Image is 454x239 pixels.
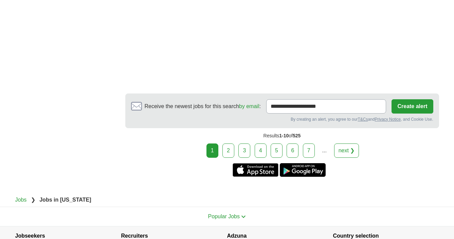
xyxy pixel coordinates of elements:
[375,117,401,122] a: Privacy Notice
[15,197,27,203] a: Jobs
[293,133,301,138] span: 525
[317,144,331,157] div: ...
[208,214,240,219] span: Popular Jobs
[334,143,359,158] a: next ❯
[392,99,433,114] button: Create alert
[358,117,368,122] a: T&Cs
[206,143,218,158] div: 1
[279,133,289,138] span: 1-10
[238,143,250,158] a: 3
[222,143,234,158] a: 2
[125,128,439,143] div: Results of
[131,116,433,122] div: By creating an alert, you agree to our and , and Cookie Use.
[241,215,246,218] img: toggle icon
[271,143,283,158] a: 5
[287,143,298,158] a: 6
[255,143,267,158] a: 4
[303,143,315,158] a: 7
[145,102,261,110] span: Receive the newest jobs for this search :
[280,163,326,177] a: Get the Android app
[39,197,91,203] strong: Jobs in [US_STATE]
[239,103,259,109] a: by email
[233,163,278,177] a: Get the iPhone app
[31,197,35,203] span: ❯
